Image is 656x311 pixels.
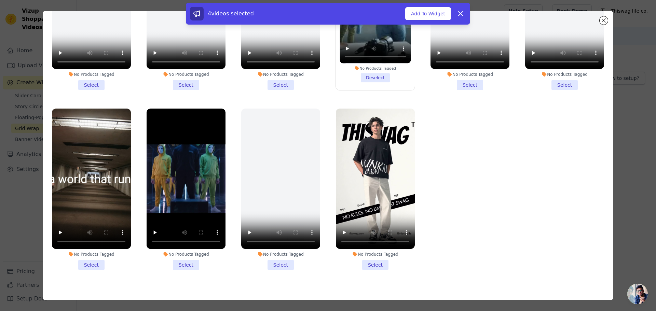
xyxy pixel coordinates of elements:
[52,252,131,257] div: No Products Tagged
[147,72,225,77] div: No Products Tagged
[241,252,320,257] div: No Products Tagged
[147,252,225,257] div: No Products Tagged
[430,72,509,77] div: No Products Tagged
[336,252,415,257] div: No Products Tagged
[52,72,131,77] div: No Products Tagged
[627,284,648,304] a: Open chat
[340,66,411,70] div: No Products Tagged
[525,72,604,77] div: No Products Tagged
[241,72,320,77] div: No Products Tagged
[405,7,451,20] button: Add To Widget
[208,10,254,17] span: 4 videos selected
